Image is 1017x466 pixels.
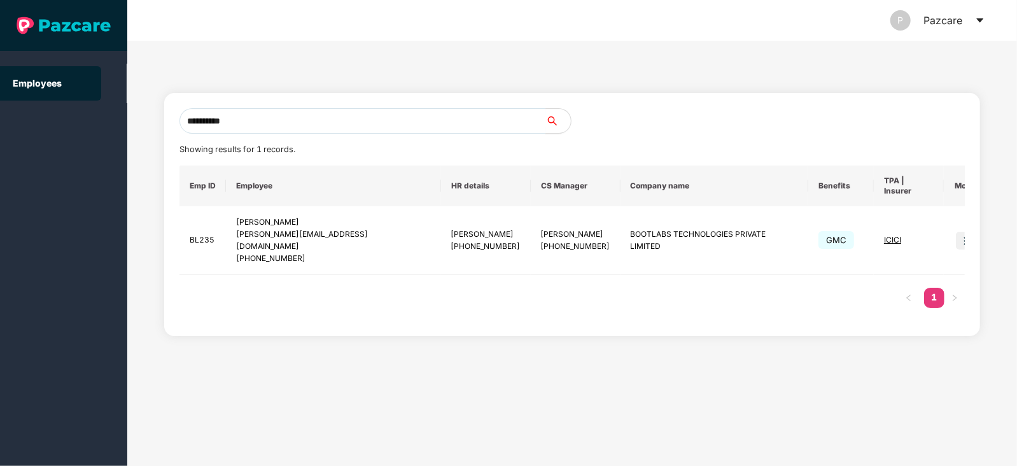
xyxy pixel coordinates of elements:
[451,229,521,241] div: [PERSON_NAME]
[884,235,901,244] span: ICICI
[531,166,621,206] th: CS Manager
[179,206,226,275] td: BL235
[924,288,944,307] a: 1
[944,166,984,206] th: More
[621,206,809,275] td: BOOTLABS TECHNOLOGIES PRIVATE LIMITED
[944,288,965,308] button: right
[541,241,610,253] div: [PHONE_NUMBER]
[545,116,571,126] span: search
[818,231,854,249] span: GMC
[545,108,572,134] button: search
[874,166,944,206] th: TPA | Insurer
[808,166,874,206] th: Benefits
[956,232,974,250] img: icon
[924,288,944,308] li: 1
[236,216,430,229] div: [PERSON_NAME]
[898,10,904,31] span: P
[441,166,531,206] th: HR details
[226,166,440,206] th: Employee
[905,294,913,302] span: left
[944,288,965,308] li: Next Page
[621,166,809,206] th: Company name
[951,294,958,302] span: right
[975,15,985,25] span: caret-down
[899,288,919,308] button: left
[899,288,919,308] li: Previous Page
[179,166,226,206] th: Emp ID
[179,145,295,154] span: Showing results for 1 records.
[236,253,430,265] div: [PHONE_NUMBER]
[541,229,610,241] div: [PERSON_NAME]
[13,78,62,88] a: Employees
[236,229,430,253] div: [PERSON_NAME][EMAIL_ADDRESS][DOMAIN_NAME]
[451,241,521,253] div: [PHONE_NUMBER]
